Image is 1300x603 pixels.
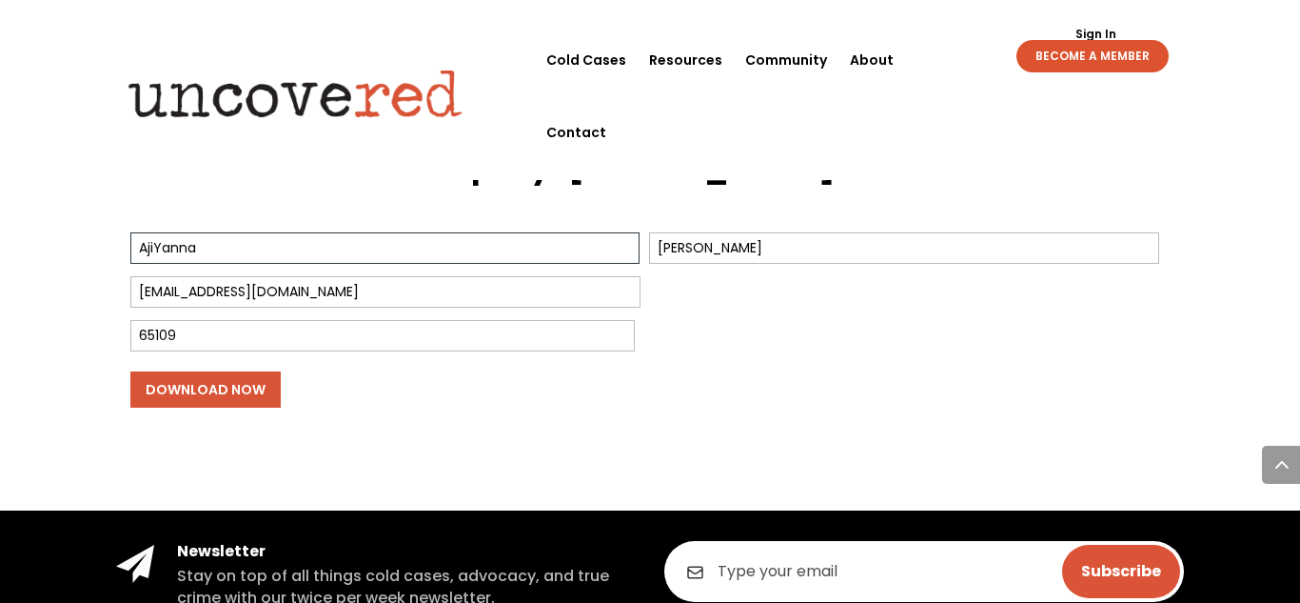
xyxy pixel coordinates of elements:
a: BECOME A MEMBER [1016,40,1169,72]
img: Uncovered logo [112,56,479,131]
a: Sign In [1065,29,1127,40]
input: Subscribe [1062,545,1180,598]
h4: Newsletter [177,541,636,562]
input: Last Name [649,232,1159,264]
a: About [850,24,894,96]
input: Download Now [130,372,281,408]
a: Resources [649,24,722,96]
input: Zip Code [130,320,635,352]
input: Email [130,276,640,308]
input: First Name [130,232,640,264]
a: Contact [546,96,606,169]
a: Cold Cases [546,24,626,96]
input: Type your email [664,541,1184,602]
a: Community [745,24,827,96]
